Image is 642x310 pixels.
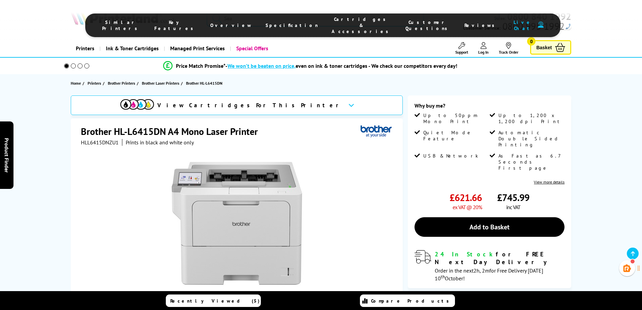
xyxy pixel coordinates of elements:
span: Basket [536,43,552,52]
a: Track Order [499,42,518,55]
span: View Cartridges For This Printer [157,102,343,109]
span: Automatic Double Sided Printing [498,130,563,148]
span: Support [455,50,468,55]
a: Brother Laser Printers [142,80,181,87]
span: 24 In Stock [435,250,496,258]
a: Home [71,80,83,87]
a: Managed Print Services [164,40,230,57]
span: Ink & Toner Cartridges [106,40,159,57]
span: Brother Printers [108,80,135,87]
a: Log In [478,42,489,55]
a: Add to Basket [415,217,564,237]
img: Brother [361,125,392,138]
h1: Brother HL-L6415DN A4 Mono Laser Printer [81,125,265,138]
span: HLL6415DNZU1 [81,139,119,146]
span: £745.99 [497,191,529,204]
span: Recently Viewed (5) [170,298,260,304]
span: Up to 50ppm Mono Print [423,112,488,124]
a: Recently Viewed (5) [166,294,261,307]
a: Printers [88,80,103,87]
a: Printers [71,40,99,57]
a: View more details [534,179,564,185]
span: Brother HL-L6415DN [186,80,222,87]
span: inc VAT [506,204,520,210]
span: ex VAT @ 20% [453,204,482,210]
a: Support [455,42,468,55]
span: Order in the next for Free Delivery [DATE] 10 October! [435,267,543,282]
span: We won’t be beaten on price, [227,62,296,69]
span: Customer Questions [405,19,451,31]
span: Reviews [464,22,498,28]
div: - even on ink & toner cartridges - We check our competitors every day! [225,62,457,69]
a: Brother Printers [108,80,137,87]
li: modal_Promise [55,60,566,72]
span: Home [71,80,81,87]
span: 0 [527,37,536,46]
span: USB & Network [423,153,478,159]
a: Compare Products [360,294,455,307]
span: Price Match Promise* [176,62,225,69]
img: View Cartridges [120,99,154,110]
span: Specification [266,22,318,28]
img: user-headset-duotone.svg [538,22,544,28]
a: Brother HL-L6415DN [186,80,224,87]
span: Product Finder [3,138,10,172]
div: for FREE Next Day Delivery [435,250,564,266]
sup: th [441,274,445,280]
a: Special Offers [230,40,273,57]
a: Basket 0 [530,40,571,55]
span: Printers [88,80,101,87]
div: Why buy me? [415,102,564,112]
img: Brother HL-L6415DN [172,159,304,291]
span: £621.66 [450,191,482,204]
span: Log In [478,50,489,55]
span: Quiet Mode Feature [423,130,488,142]
span: Brother Laser Printers [142,80,179,87]
span: Key Features [154,19,197,31]
span: Live Chat [512,19,534,31]
span: As Fast as 6.7 Seconds First page [498,153,563,171]
span: Cartridges & Accessories [332,16,392,34]
span: Overview [210,22,252,28]
i: Prints in black and white only [126,139,194,146]
span: 2h, 2m [473,267,489,274]
span: Up to 1,200 x 1,200 dpi Print [498,112,563,124]
div: modal_delivery [415,250,564,281]
span: Compare Products [371,298,453,304]
span: Similar Printers [102,19,141,31]
a: Ink & Toner Cartridges [99,40,164,57]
